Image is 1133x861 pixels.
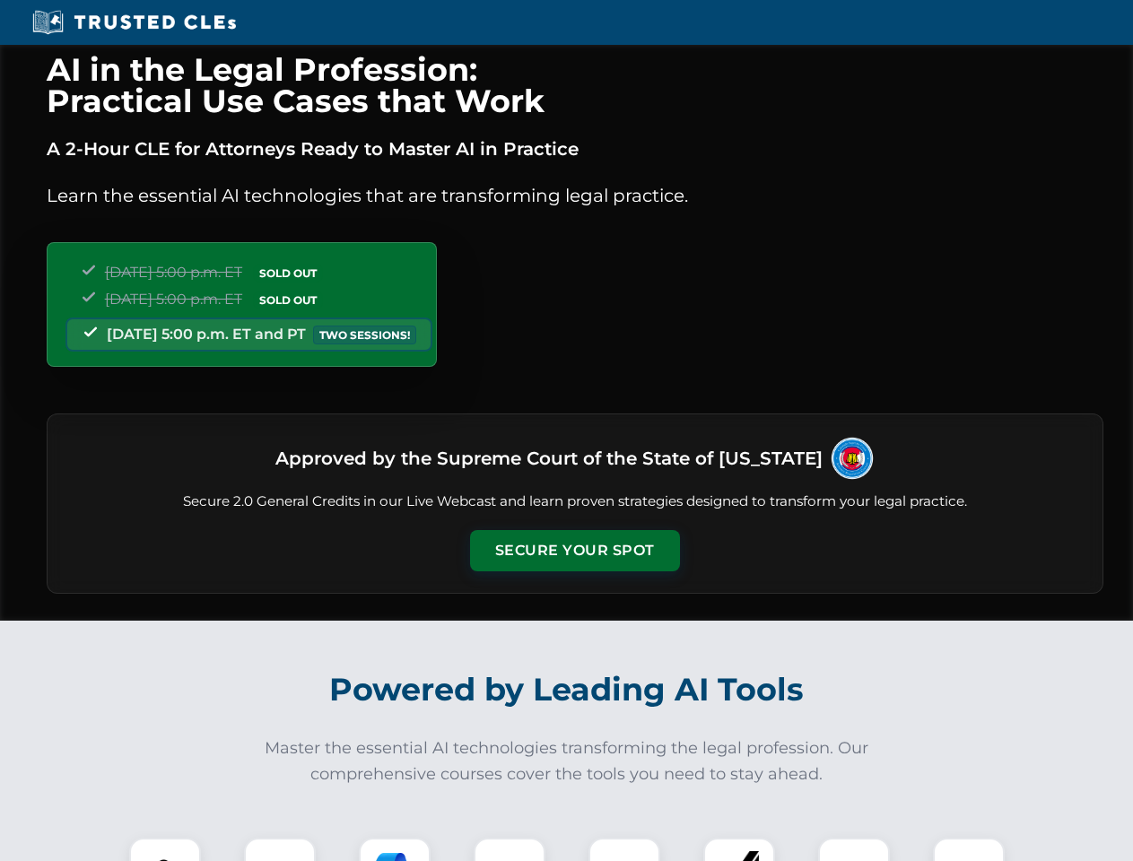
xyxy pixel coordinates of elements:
span: [DATE] 5:00 p.m. ET [105,291,242,308]
img: Trusted CLEs [27,9,241,36]
p: A 2-Hour CLE for Attorneys Ready to Master AI in Practice [47,135,1103,163]
h3: Approved by the Supreme Court of the State of [US_STATE] [275,442,823,474]
span: SOLD OUT [253,291,323,309]
span: [DATE] 5:00 p.m. ET [105,264,242,281]
p: Secure 2.0 General Credits in our Live Webcast and learn proven strategies designed to transform ... [69,491,1081,512]
h1: AI in the Legal Profession: Practical Use Cases that Work [47,54,1103,117]
img: Logo [830,436,875,481]
p: Learn the essential AI technologies that are transforming legal practice. [47,181,1103,210]
span: SOLD OUT [253,264,323,283]
p: Master the essential AI technologies transforming the legal profession. Our comprehensive courses... [253,735,881,787]
button: Secure Your Spot [470,530,680,571]
h2: Powered by Leading AI Tools [70,658,1064,721]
